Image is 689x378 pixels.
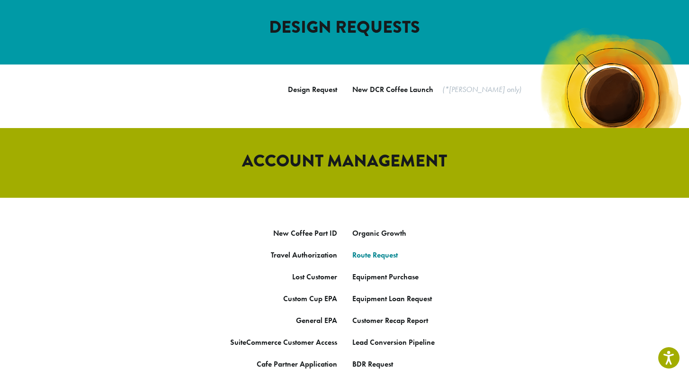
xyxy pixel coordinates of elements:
a: General EPA [296,315,337,325]
a: se [412,272,419,282]
h2: ACCOUNT MANAGEMENT [75,151,615,171]
a: Equipment Loan Request [352,294,432,304]
a: Travel Authorization [271,250,337,260]
a: Customer Recap Report [352,315,428,325]
h2: DESIGN REQUESTS [75,17,615,37]
a: Lead Conversion Pipeline [352,337,435,347]
a: Design Request [288,84,337,94]
a: Organic Growth [352,228,406,238]
a: New Coffee Part ID [273,228,337,238]
a: Custom Cup EPA [283,294,337,304]
a: New DCR Coffee Launch [352,84,433,94]
a: Route Request [352,250,398,260]
a: SuiteCommerce Customer Access [230,337,337,347]
em: (*[PERSON_NAME] only) [442,84,521,94]
a: Equipment Purcha [352,272,412,282]
a: Cafe Partner Application [257,359,337,369]
a: Lost Customer [292,272,337,282]
a: BDR Request [352,359,393,369]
